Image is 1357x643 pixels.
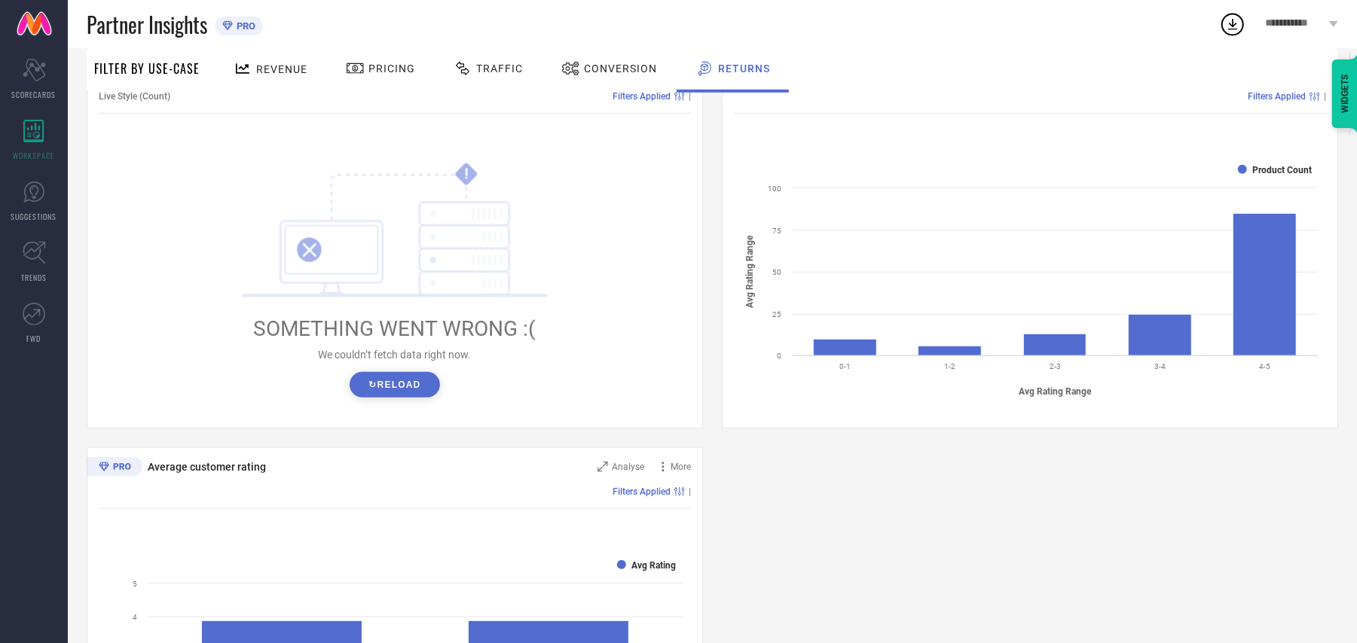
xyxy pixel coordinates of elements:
[689,91,691,102] span: |
[11,211,57,222] span: SUGGESTIONS
[368,62,415,75] span: Pricing
[256,63,307,75] span: Revenue
[631,560,676,571] text: Avg Rating
[319,349,472,361] span: We couldn’t fetch data right now.
[671,462,691,472] span: More
[1154,362,1166,370] text: 3-4
[1050,362,1061,370] text: 2-3
[476,62,523,75] span: Traffic
[718,62,770,75] span: Returns
[465,166,469,183] tspan: !
[14,150,55,161] span: WORKSPACE
[1019,386,1093,397] tspan: Avg Rating Range
[613,486,671,497] span: Filters Applied
[233,20,255,32] span: PRO
[1252,165,1312,175] text: Product Count
[598,462,608,472] svg: Zoom
[772,268,781,276] text: 50
[613,91,671,102] span: Filters Applied
[12,89,57,100] span: SCORECARDS
[27,333,41,344] span: FWD
[133,580,137,588] text: 5
[94,59,200,78] span: Filter By Use-Case
[21,272,47,283] span: TRENDS
[350,372,439,398] button: ↻Reload
[839,362,851,370] text: 0-1
[1219,11,1246,38] div: Open download list
[99,91,170,102] span: Live Style (Count)
[87,457,142,480] div: Premium
[772,227,781,235] text: 75
[133,613,137,621] text: 4
[584,62,657,75] span: Conversion
[744,235,755,308] tspan: Avg Rating Range
[1324,91,1326,102] span: |
[612,462,644,472] span: Analyse
[945,362,956,370] text: 1-2
[689,486,691,497] span: |
[768,184,781,193] text: 100
[1248,91,1306,102] span: Filters Applied
[1260,362,1271,370] text: 4-5
[254,316,536,341] span: SOMETHING WENT WRONG :(
[87,9,207,40] span: Partner Insights
[777,352,781,360] text: 0
[148,461,266,473] span: Average customer rating
[772,310,781,318] text: 25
